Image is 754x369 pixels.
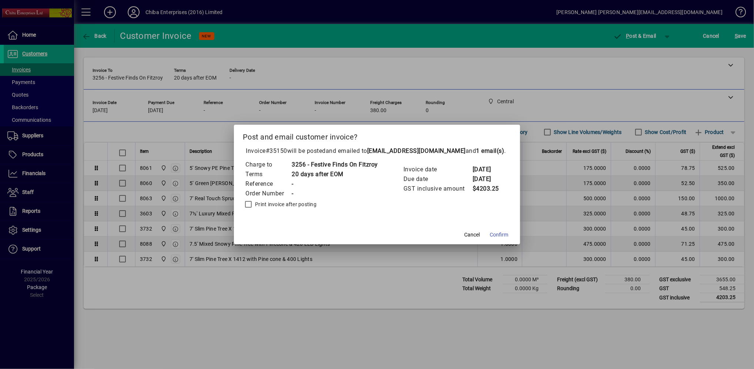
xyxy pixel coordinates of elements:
[487,228,511,241] button: Confirm
[291,160,378,170] td: 3256 - Festive Finds On Fitzroy
[472,184,502,194] td: $4203.25
[291,189,378,198] td: -
[367,147,466,154] b: [EMAIL_ADDRESS][DOMAIN_NAME]
[476,147,504,154] b: 1 email(s)
[403,165,472,174] td: Invoice date
[326,147,505,154] span: and emailed to
[472,165,502,174] td: [DATE]
[254,201,316,208] label: Print invoice after posting
[245,170,291,179] td: Terms
[464,231,480,239] span: Cancel
[403,184,472,194] td: GST inclusive amount
[245,160,291,170] td: Charge to
[245,179,291,189] td: Reference
[490,231,508,239] span: Confirm
[472,174,502,184] td: [DATE]
[460,228,484,241] button: Cancel
[403,174,472,184] td: Due date
[234,125,520,146] h2: Post and email customer invoice?
[291,170,378,179] td: 20 days after EOM
[266,147,287,154] span: #35150
[243,147,511,155] p: Invoice will be posted .
[466,147,505,154] span: and
[245,189,291,198] td: Order Number
[291,179,378,189] td: -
